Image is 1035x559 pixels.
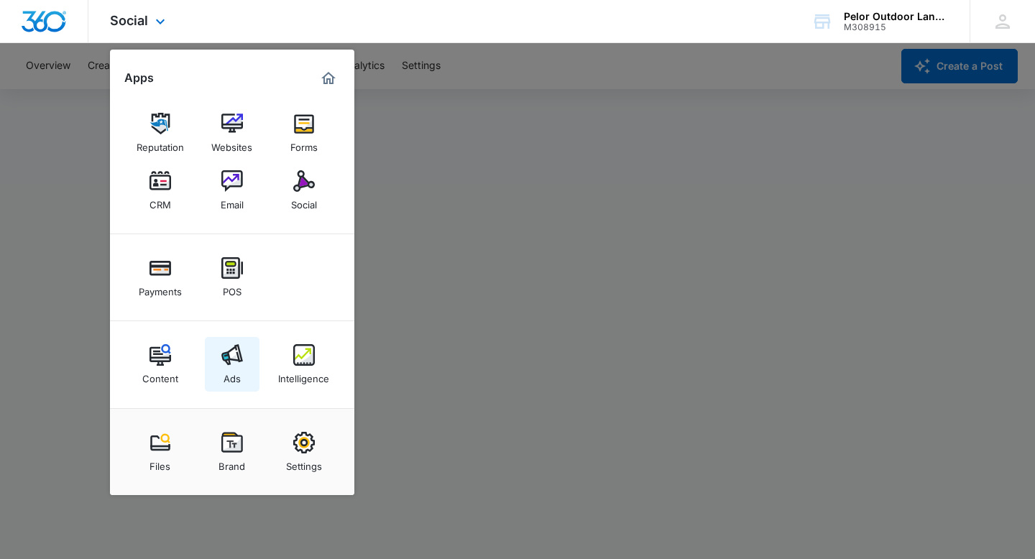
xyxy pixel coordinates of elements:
div: Social [291,192,317,211]
div: Forms [290,134,318,153]
h2: Apps [124,71,154,85]
div: Reputation [137,134,184,153]
div: Websites [211,134,252,153]
div: Ads [224,366,241,384]
a: Websites [205,106,259,160]
div: Settings [286,453,322,472]
a: Social [277,163,331,218]
a: Email [205,163,259,218]
div: account id [844,22,949,32]
div: Email [221,192,244,211]
div: POS [223,279,241,297]
a: Marketing 360® Dashboard [317,67,340,90]
div: Brand [218,453,245,472]
a: CRM [133,163,188,218]
a: Payments [133,250,188,305]
span: Social [110,13,148,28]
a: POS [205,250,259,305]
a: Files [133,425,188,479]
a: Intelligence [277,337,331,392]
div: account name [844,11,949,22]
a: Forms [277,106,331,160]
div: Content [142,366,178,384]
a: Brand [205,425,259,479]
a: Settings [277,425,331,479]
div: Intelligence [278,366,329,384]
div: CRM [149,192,171,211]
a: Ads [205,337,259,392]
a: Reputation [133,106,188,160]
a: Content [133,337,188,392]
div: Files [149,453,170,472]
div: Payments [139,279,182,297]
